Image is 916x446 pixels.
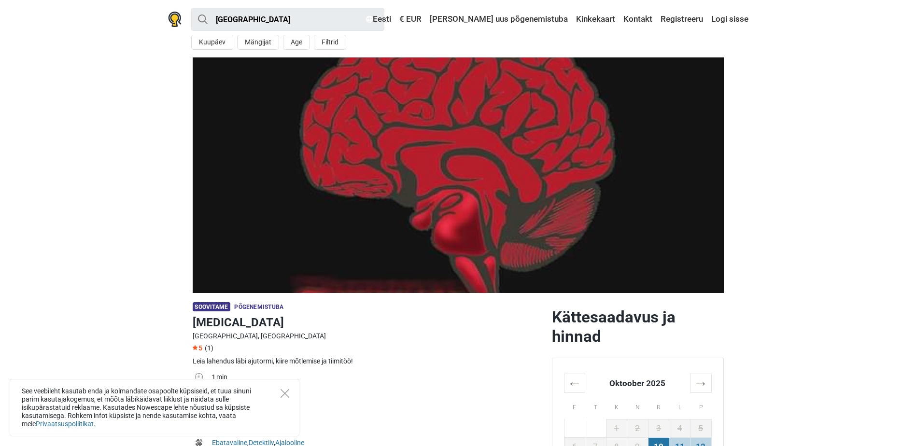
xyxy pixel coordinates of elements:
[658,11,705,28] a: Registreeru
[627,419,648,437] td: 2
[237,35,279,50] button: Mängijat
[168,12,182,27] img: Nowescape logo
[669,419,691,437] td: 4
[193,314,544,331] h1: [MEDICAL_DATA]
[10,379,299,436] div: See veebileht kasutab enda ja kolmandate osapoolte küpsiseid, et tuua sinuni parim kasutajakogemu...
[648,419,669,437] td: 3
[552,307,724,346] h2: Kättesaadavus ja hinnad
[574,11,618,28] a: Kinkekaart
[690,374,711,392] th: →
[191,8,384,31] input: proovi “Tallinn”
[427,11,570,28] a: [PERSON_NAME] uus põgenemistuba
[690,392,711,419] th: P
[205,344,213,352] span: (1)
[193,331,544,341] div: [GEOGRAPHIC_DATA], [GEOGRAPHIC_DATA]
[621,11,655,28] a: Kontakt
[606,392,627,419] th: K
[281,389,289,398] button: Close
[669,392,691,419] th: L
[212,413,544,437] td: , ,
[36,420,94,428] a: Privaatsuspoliitikat
[709,11,748,28] a: Logi sisse
[606,419,627,437] td: 1
[234,304,283,310] span: Põgenemistuba
[585,392,606,419] th: T
[191,35,233,50] button: Kuupäev
[690,419,711,437] td: 5
[193,356,544,366] div: Leia lahendus läbi ajutormi, kiire mõtlemise ja tiimitöö!
[648,392,669,419] th: R
[193,57,724,293] img: Paranoia photo 1
[212,371,544,385] td: 1 min
[564,392,585,419] th: E
[212,414,544,424] div: Väga hea:
[283,35,310,50] button: Age
[193,302,231,311] span: Soovitame
[193,345,197,350] img: Star
[627,392,648,419] th: N
[212,385,544,399] td: 2 - 4 mängijat
[366,16,373,23] img: Eesti
[314,35,346,50] button: Filtrid
[193,344,202,352] span: 5
[585,374,691,392] th: Oktoober 2025
[397,11,424,28] a: € EUR
[564,374,585,392] th: ←
[364,11,394,28] a: Eesti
